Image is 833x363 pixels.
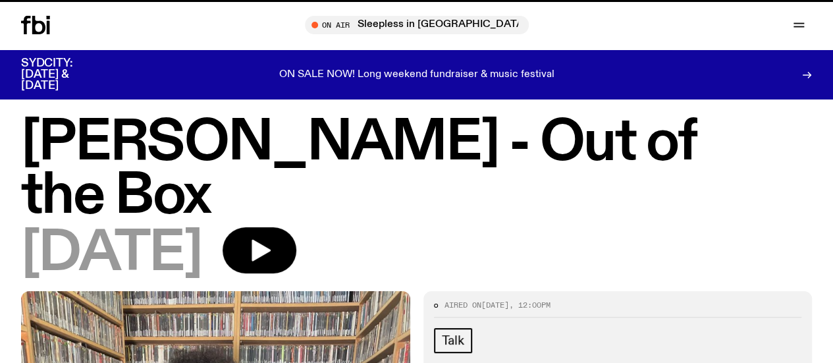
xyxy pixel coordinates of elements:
[279,69,554,81] p: ON SALE NOW! Long weekend fundraiser & music festival
[21,227,202,281] span: [DATE]
[21,117,812,223] h1: [PERSON_NAME] - Out of the Box
[305,16,529,34] button: On AirSleepless in [GEOGRAPHIC_DATA]
[21,58,105,92] h3: SYDCITY: [DATE] & [DATE]
[434,328,472,353] a: Talk
[509,300,551,310] span: , 12:00pm
[444,300,481,310] span: Aired on
[481,300,509,310] span: [DATE]
[442,333,464,348] span: Talk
